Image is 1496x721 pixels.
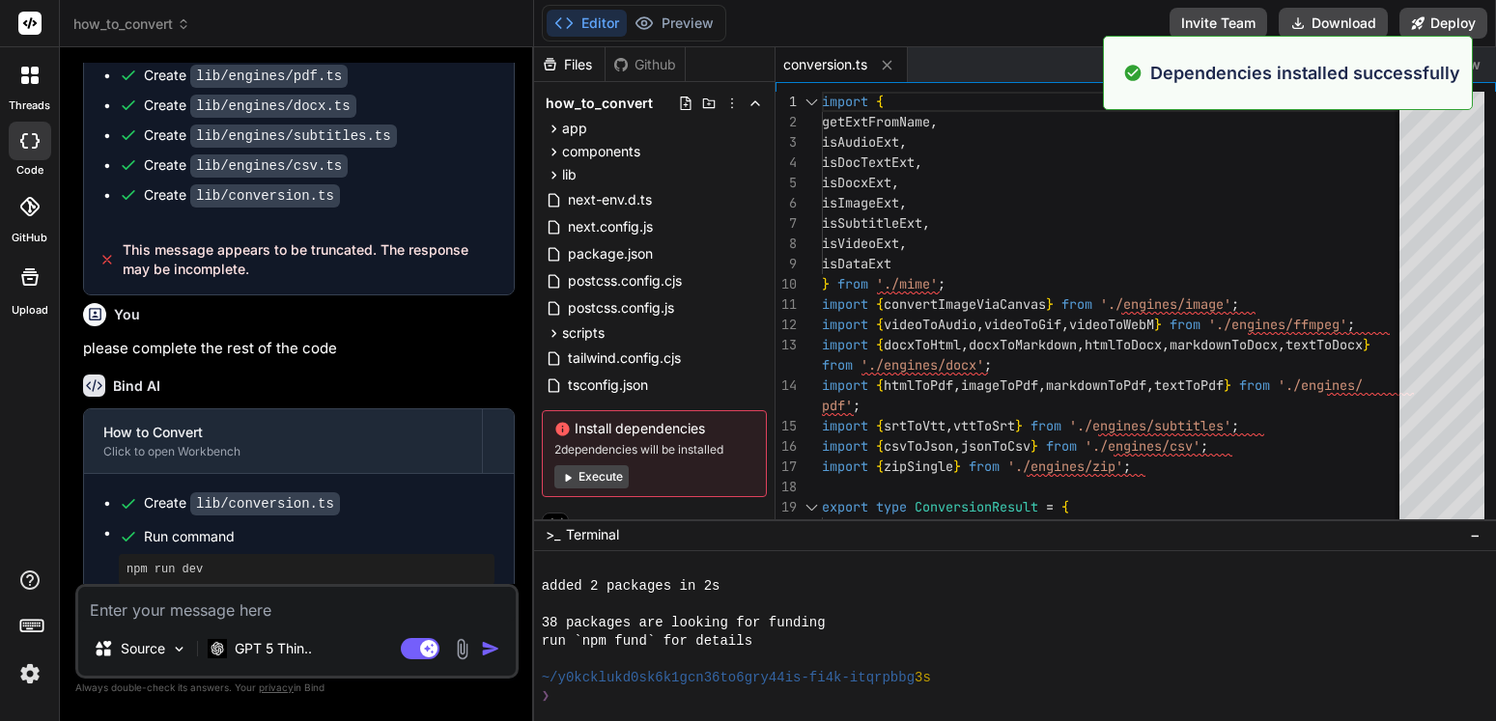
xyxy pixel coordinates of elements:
div: 13 [776,335,797,355]
code: lib/engines/pdf.ts [190,65,348,88]
span: how_to_convert [73,14,190,34]
span: , [1278,336,1285,353]
span: './mime' [876,275,938,292]
span: components [562,142,640,161]
span: } [822,275,830,292]
span: markdownToDocx [1170,336,1278,353]
div: Create [144,155,348,176]
span: ; [1200,437,1208,455]
span: , [922,214,930,232]
span: import [822,316,868,333]
code: lib/conversion.ts [190,492,340,515]
span: package.json [566,242,655,265]
span: privacy [259,681,294,693]
p: please complete the rest of the code [83,338,515,360]
button: Invite Team [1170,8,1267,39]
div: Create [144,185,340,206]
span: ❯ [542,687,551,706]
span: { [876,316,884,333]
span: , [1077,336,1085,353]
span: export [822,498,868,515]
span: scripts [562,323,605,343]
div: Files [534,55,605,74]
span: textToPdf [1154,376,1224,394]
img: icon [481,639,500,658]
span: { [876,376,884,394]
div: Create [144,493,340,513]
div: Github [606,55,685,74]
div: 17 [776,457,797,477]
span: from [1046,437,1077,455]
p: GPT 5 Thin.. [235,639,312,658]
span: lib [562,165,577,184]
span: { [876,336,884,353]
span: } [1154,316,1162,333]
span: convertImageViaCanvas [884,295,1046,313]
div: Create [144,125,397,146]
span: isImageExt [822,194,899,211]
button: Deploy [1399,8,1487,39]
span: pdf' [822,397,853,414]
span: = [1046,498,1054,515]
span: , [953,376,961,394]
span: This message appears to be truncated. The response may be incomplete. [123,240,498,279]
span: conversion.ts [783,55,867,74]
code: lib/engines/docx.ts [190,95,356,118]
span: srtToVtt [884,417,946,434]
span: './engines/csv' [1085,437,1200,455]
span: tsconfig.json [566,374,650,397]
span: , [915,153,922,171]
label: threads [9,97,50,114]
span: './engines/zip' [1007,458,1123,475]
span: ; [1123,458,1131,475]
span: from [837,275,868,292]
span: isDocxExt [822,174,891,191]
span: isSubtitleExt [822,214,922,232]
span: csvToJson [884,437,953,455]
div: How to Convert [103,423,463,442]
div: Create [144,96,356,116]
span: isAudioExt [822,133,899,151]
span: htmlToPdf [884,376,953,394]
span: './engines/image' [1100,295,1231,313]
span: vttToSrt [953,417,1015,434]
code: lib/engines/csv.ts [190,154,348,178]
span: } [1015,417,1023,434]
button: Download [1279,8,1388,39]
span: , [899,235,907,252]
span: next-env.d.ts [566,188,654,211]
span: , [930,113,938,130]
span: { [876,458,884,475]
span: getExtFromName [822,113,930,130]
span: >_ [546,525,560,544]
div: 4 [776,153,797,173]
div: 16 [776,436,797,457]
span: Install dependencies [554,419,754,438]
span: app [562,119,587,138]
span: tailwind.config.cjs [566,347,683,370]
span: videoToGif [984,316,1061,333]
div: Click to collapse the range. [799,497,824,517]
span: ; [853,397,861,414]
span: videoToWebM [1069,316,1154,333]
h6: Bind AI [113,376,160,396]
div: Click to open Workbench [103,444,463,459]
button: How to ConvertClick to open Workbench [84,409,482,473]
span: , [899,133,907,151]
span: markdownToPdf [1046,376,1146,394]
div: 20 [776,517,797,538]
span: './engines/ffmpeg' [1208,316,1347,333]
span: } [1363,336,1370,353]
span: docxToHtml [884,336,961,353]
span: ~/y0kcklukd0sk6k1gcn36to6gry44is-fi4k-itqrpbbg [542,669,915,687]
span: isDocTextExt [822,153,915,171]
span: from [1061,295,1092,313]
span: postcss.config.js [566,296,676,319]
span: 3s [915,669,931,687]
div: Click to collapse the range. [799,92,824,112]
span: next.config.js [566,215,655,238]
span: { [876,437,884,455]
label: GitHub [12,230,47,246]
span: ; [938,275,946,292]
label: Upload [12,302,48,319]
